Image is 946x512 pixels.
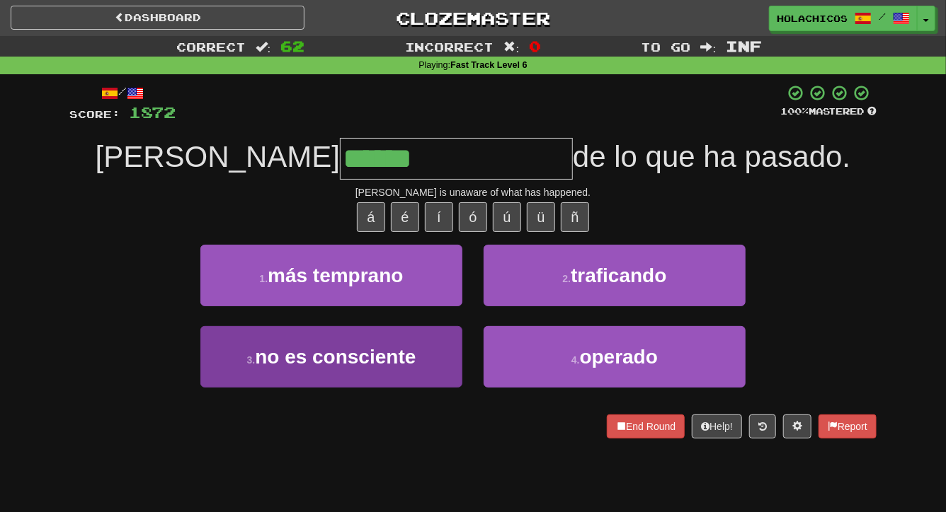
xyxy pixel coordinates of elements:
[96,140,340,173] span: [PERSON_NAME]
[247,354,256,366] small: 3 .
[280,37,304,54] span: 62
[69,185,877,199] div: [PERSON_NAME] is unaware of what has happened.
[769,6,918,31] a: Holachicos /
[259,273,268,284] small: 1 .
[255,346,416,368] span: no es consciente
[562,273,571,284] small: 2 .
[642,40,691,54] span: To go
[780,105,877,118] div: Mastered
[701,41,717,53] span: :
[69,84,176,102] div: /
[580,346,658,368] span: operado
[176,40,246,54] span: Correct
[129,103,176,121] span: 1872
[391,202,419,232] button: é
[780,105,809,117] span: 100 %
[573,140,850,173] span: de lo que ha pasado.
[425,202,453,232] button: í
[11,6,304,30] a: Dashboard
[819,414,877,438] button: Report
[504,41,520,53] span: :
[571,354,580,366] small: 4 .
[484,245,746,306] button: 2.traficando
[268,264,403,286] span: más temprano
[561,202,589,232] button: ñ
[357,202,385,232] button: á
[692,414,742,438] button: Help!
[200,245,462,306] button: 1.más temprano
[256,41,271,53] span: :
[326,6,620,30] a: Clozemaster
[777,12,848,25] span: Holachicos
[529,37,541,54] span: 0
[459,202,487,232] button: ó
[527,202,555,232] button: ü
[405,40,494,54] span: Incorrect
[726,37,762,54] span: Inf
[69,108,120,120] span: Score:
[607,414,685,438] button: End Round
[571,264,666,286] span: traficando
[749,414,776,438] button: Round history (alt+y)
[879,11,886,21] span: /
[450,60,528,70] strong: Fast Track Level 6
[484,326,746,388] button: 4.operado
[200,326,462,388] button: 3.no es consciente
[493,202,521,232] button: ú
